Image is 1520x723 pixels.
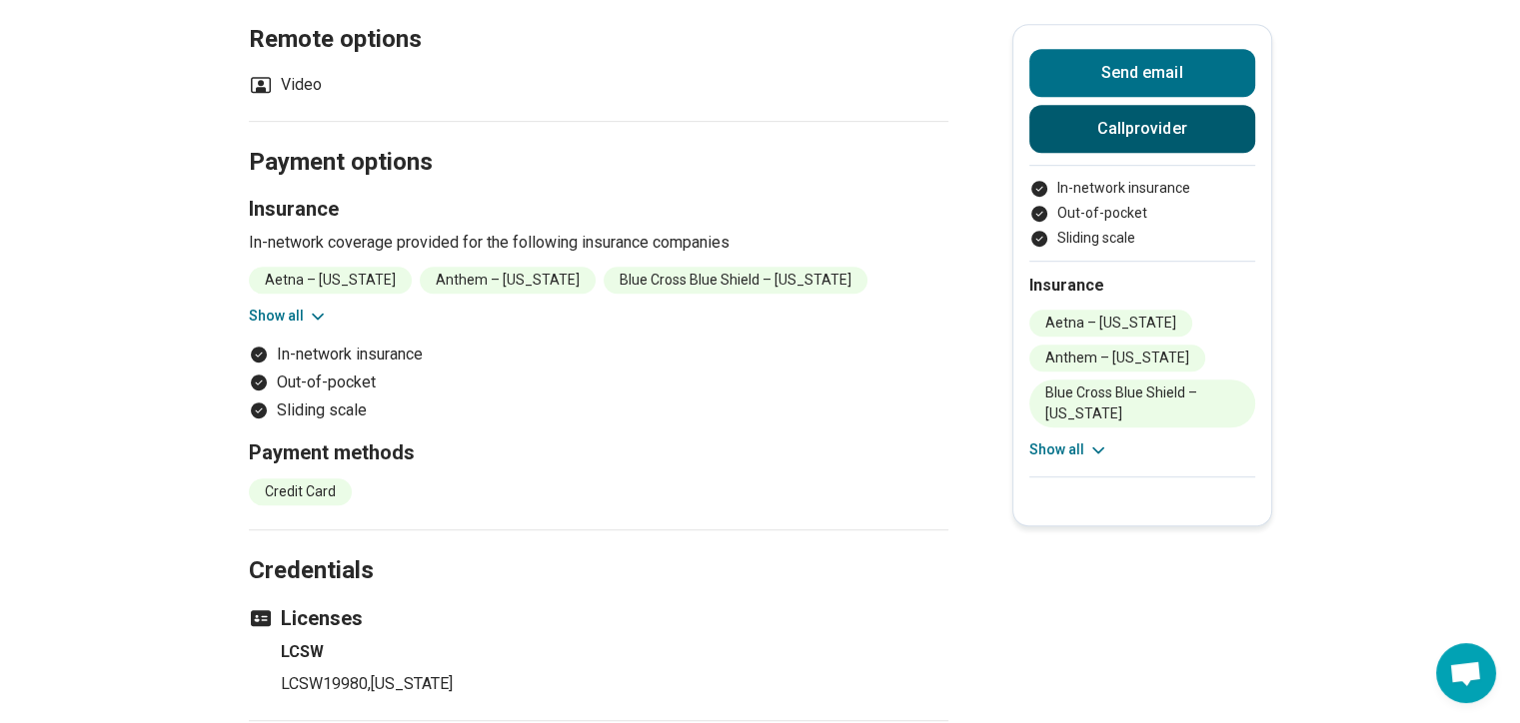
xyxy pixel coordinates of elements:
[249,98,948,180] h2: Payment options
[249,73,322,97] li: Video
[249,343,948,366] li: In-network insurance
[1029,379,1255,427] li: Blue Cross Blue Shield – [US_STATE]
[249,267,412,294] li: Aetna – [US_STATE]
[281,672,948,696] p: LCSW19980
[1029,49,1255,97] button: Send email
[249,398,948,422] li: Sliding scale
[1029,345,1205,371] li: Anthem – [US_STATE]
[1029,439,1108,460] button: Show all
[1029,310,1192,337] li: Aetna – [US_STATE]
[1029,178,1255,199] li: In-network insurance
[249,478,352,505] li: Credit Card
[1029,178,1255,249] ul: Payment options
[249,604,948,632] h3: Licenses
[604,267,867,294] li: Blue Cross Blue Shield – [US_STATE]
[249,370,948,394] li: Out-of-pocket
[249,343,948,422] ul: Payment options
[420,267,596,294] li: Anthem – [US_STATE]
[1029,105,1255,153] button: Callprovider
[1029,203,1255,224] li: Out-of-pocket
[249,231,948,255] p: In-network coverage provided for the following insurance companies
[249,506,948,588] h2: Credentials
[249,195,948,223] h3: Insurance
[281,640,948,664] h4: LCSW
[249,438,948,466] h3: Payment methods
[1436,643,1496,703] a: Open chat
[1029,274,1255,298] h2: Insurance
[1029,228,1255,249] li: Sliding scale
[249,306,328,327] button: Show all
[368,674,453,693] span: , [US_STATE]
